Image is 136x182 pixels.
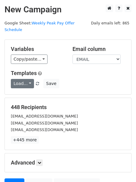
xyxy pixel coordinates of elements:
a: Weekly Peak Pay Offer Schedule [5,21,75,32]
a: Daily emails left: 865 [89,21,131,25]
button: Save [43,79,59,88]
a: Load... [11,79,34,88]
small: [EMAIL_ADDRESS][DOMAIN_NAME] [11,114,78,118]
a: +445 more [11,136,39,144]
a: Templates [11,70,37,76]
h5: 448 Recipients [11,104,125,111]
h5: Email column [73,46,125,52]
small: Google Sheet: [5,21,75,32]
iframe: Chat Widget [106,153,136,182]
small: [EMAIL_ADDRESS][DOMAIN_NAME] [11,121,78,125]
a: Copy/paste... [11,55,48,64]
small: [EMAIL_ADDRESS][DOMAIN_NAME] [11,127,78,132]
h5: Variables [11,46,63,52]
h2: New Campaign [5,5,131,15]
h5: Advanced [11,159,125,166]
span: Daily emails left: 865 [89,20,131,27]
